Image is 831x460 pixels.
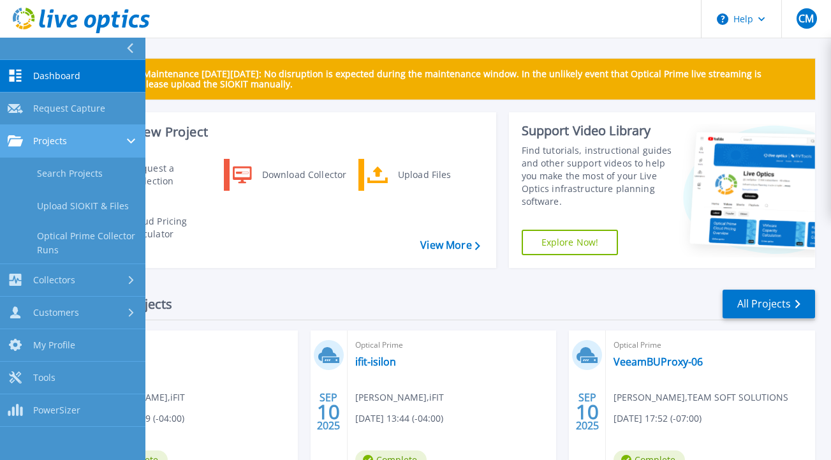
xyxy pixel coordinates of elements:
span: Customers [33,307,79,318]
div: Find tutorials, instructional guides and other support videos to help you make the most of your L... [522,144,673,208]
span: [PERSON_NAME] , TEAM SOFT SOLUTIONS [614,390,788,404]
div: Upload Files [392,162,486,188]
a: Request a Collection [90,159,221,191]
span: My Profile [33,339,75,351]
span: Collectors [33,274,75,286]
p: Scheduled Maintenance [DATE][DATE]: No disruption is expected during the maintenance window. In t... [95,69,805,89]
span: [DATE] 13:44 (-04:00) [355,412,443,426]
span: 10 [576,406,599,417]
span: 10 [317,406,340,417]
span: [PERSON_NAME] , iFIT [355,390,444,404]
div: Request a Collection [124,162,217,188]
a: Explore Now! [522,230,619,255]
span: Request Capture [33,103,105,114]
a: Cloud Pricing Calculator [90,212,221,244]
span: [DATE] 17:52 (-07:00) [614,412,702,426]
div: SEP 2025 [575,389,599,435]
div: Support Video Library [522,122,673,139]
span: Optical Prime [96,338,290,352]
div: Download Collector [256,162,352,188]
span: Dashboard [33,70,80,82]
a: Upload Files [358,159,489,191]
span: CM [798,13,814,24]
span: PowerSizer [33,404,80,416]
span: Optical Prime [614,338,807,352]
h3: Start a New Project [91,125,480,139]
a: All Projects [723,290,815,318]
span: Optical Prime [355,338,549,352]
a: ifit-isilon [355,355,396,368]
a: VeeamBUProxy-06 [614,355,703,368]
span: Tools [33,372,55,383]
span: Projects [33,135,67,147]
div: SEP 2025 [316,389,341,435]
a: Download Collector [224,159,355,191]
div: Cloud Pricing Calculator [123,215,217,241]
a: View More [420,239,480,251]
